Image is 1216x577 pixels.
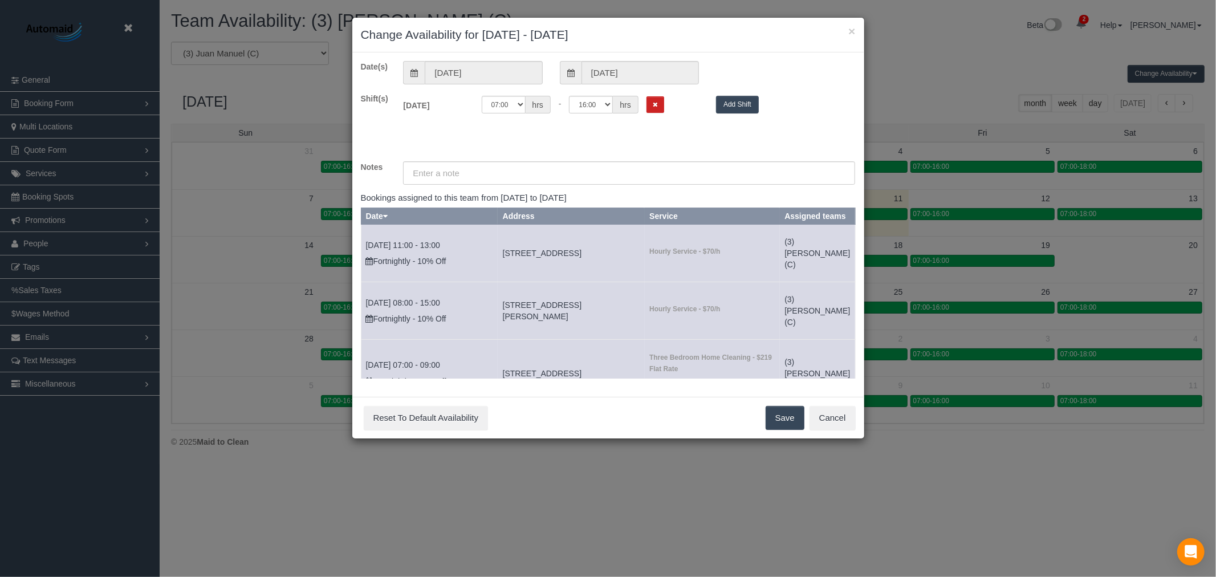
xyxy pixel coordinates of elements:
td: Service location [498,340,644,407]
strong: Hourly Service - $70/h [649,305,720,313]
sui-modal: Change Availability for 19/09/2025 - 19/09/2025 [352,18,864,438]
label: Notes [352,161,395,173]
td: Service location [645,282,780,340]
p: [DATE] 08:00 - 15:00 [366,297,493,308]
th: Assigned teams [780,208,855,225]
th: Service [645,208,780,225]
td: Assigned teams [780,225,855,282]
span: hrs [613,96,638,113]
div: Open Intercom Messenger [1177,538,1205,566]
label: Shift(s) [352,93,395,104]
td: Service location [498,282,644,340]
td: Schedule date [361,340,498,407]
button: Add Shift [716,96,759,113]
span: - [559,99,562,108]
th: Address [498,208,644,225]
label: Date(s) [352,61,395,72]
td: Service location [498,225,644,282]
h4: Bookings assigned to this team from [DATE] to [DATE] [361,193,856,203]
button: × [848,25,855,37]
button: Remove Shift [646,96,664,113]
td: Assigned teams [780,340,855,407]
span: hrs [526,96,551,113]
p: [DATE] 11:00 - 13:00 [366,239,493,251]
input: Enter a note [403,161,855,185]
h3: Change Availability for [DATE] - [DATE] [361,26,856,43]
th: Date [361,208,498,225]
button: Reset To Default Availability [364,406,489,430]
button: Save [766,406,804,430]
strong: Three Bedroom Home Cleaning - $219 Flat Rate [649,353,772,373]
button: Cancel [810,406,856,430]
td: Service location [645,340,780,407]
input: From [425,61,542,84]
p: [DATE] 07:00 - 09:00 [366,359,493,371]
td: Schedule date [361,225,498,282]
td: Schedule date [361,282,498,340]
strong: Hourly Service - $70/h [649,247,720,255]
td: Service location [645,225,780,282]
td: Assigned teams [780,282,855,340]
label: [DATE] [395,96,473,111]
input: To [581,61,699,84]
